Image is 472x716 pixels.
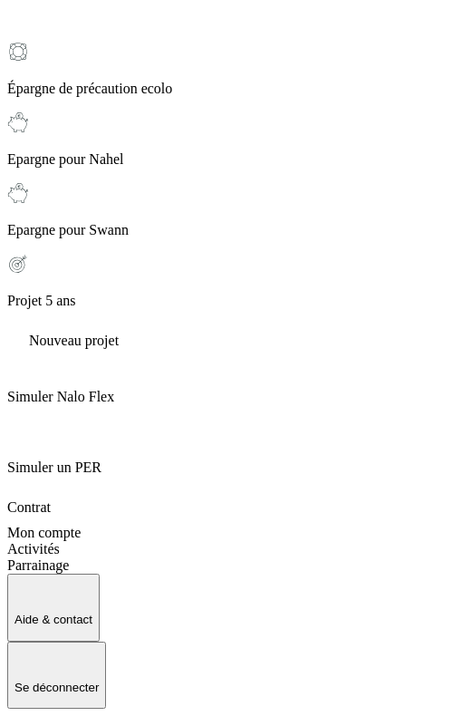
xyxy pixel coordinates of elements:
button: Aide & contact [7,574,100,642]
span: Mon compte [7,525,81,540]
p: Aide & contact [14,613,92,626]
p: Épargne de précaution ecolo [7,81,465,97]
div: Simuler Nalo Flex [7,349,465,405]
span: Parrainage [7,557,69,573]
div: Nouveau projet [7,324,465,349]
p: Se déconnecter [14,681,99,694]
span: Nouveau projet [29,333,119,348]
p: Epargne pour Swann [7,222,465,238]
span: Activités [7,541,60,556]
button: Se déconnecter [7,642,106,710]
div: Projet 5 ans [7,253,465,309]
div: Epargne pour Swann [7,182,465,238]
div: Epargne pour Nahel [7,111,465,168]
p: Projet 5 ans [7,293,465,309]
div: Simuler un PER [7,420,465,476]
p: Epargne pour Nahel [7,151,465,168]
p: Simuler un PER [7,460,465,476]
div: Épargne de précaution ecolo [7,41,465,97]
p: Simuler Nalo Flex [7,389,465,405]
span: Contrat [7,499,51,515]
